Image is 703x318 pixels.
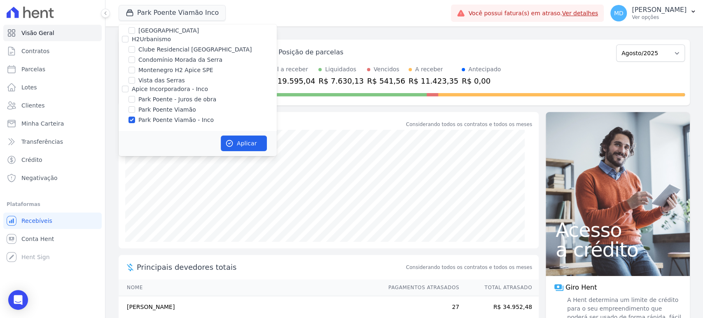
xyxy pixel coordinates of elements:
div: R$ 7.630,13 [318,75,364,87]
div: Plataformas [7,199,98,209]
span: Visão Geral [21,29,54,37]
label: Condomínio Morada da Serra [138,56,222,64]
span: Crédito [21,156,42,164]
div: Posição de parcelas [278,47,343,57]
span: Recebíveis [21,217,52,225]
a: Lotes [3,79,102,96]
div: Open Intercom Messenger [8,290,28,310]
a: Clientes [3,97,102,114]
a: Parcelas [3,61,102,77]
a: Visão Geral [3,25,102,41]
a: Crédito [3,152,102,168]
div: R$ 11.423,35 [409,75,458,87]
div: R$ 19.595,04 [265,75,315,87]
a: Conta Hent [3,231,102,247]
a: Ver detalhes [562,10,598,16]
span: Principais devedores totais [137,262,404,273]
label: [GEOGRAPHIC_DATA] [138,26,199,35]
div: Total a receber [265,65,315,74]
label: H2Urbanismo [132,36,171,42]
span: Lotes [21,83,37,91]
a: Minha Carteira [3,115,102,132]
span: Giro Hent [565,283,597,292]
span: Você possui fatura(s) em atraso. [468,9,598,18]
label: Montenegro H2 Apice SPE [138,66,213,75]
div: R$ 541,56 [367,75,405,87]
span: Acesso [556,220,680,240]
button: Park Poente Viamão Inco [119,5,226,21]
span: Conta Hent [21,235,54,243]
span: a crédito [556,240,680,260]
span: MD [614,10,624,16]
span: Contratos [21,47,49,55]
span: Clientes [21,101,44,110]
label: Apice Incorporadora - Inco [132,86,208,92]
label: Park Poente Viamão - Inco [138,116,214,124]
a: Transferências [3,133,102,150]
div: Liquidados [325,65,356,74]
th: Pagamentos Atrasados [381,279,460,296]
button: Aplicar [221,136,267,151]
a: Negativação [3,170,102,186]
span: Negativação [21,174,58,182]
label: Park Poente - Juros de obra [138,95,216,104]
span: Considerando todos os contratos e todos os meses [406,264,532,271]
div: R$ 0,00 [462,75,501,87]
div: Vencidos [374,65,399,74]
div: A receber [415,65,443,74]
label: Clube Residencial [GEOGRAPHIC_DATA] [138,45,252,54]
p: [PERSON_NAME] [632,6,687,14]
p: Ver opções [632,14,687,21]
a: Contratos [3,43,102,59]
span: Minha Carteira [21,119,64,128]
label: Park Poente Viamão [138,105,196,114]
button: MD [PERSON_NAME] Ver opções [604,2,703,25]
div: Antecipado [468,65,501,74]
span: Parcelas [21,65,45,73]
span: Transferências [21,138,63,146]
th: Total Atrasado [460,279,539,296]
th: Nome [119,279,381,296]
label: Vista das Serras [138,76,185,85]
a: Recebíveis [3,213,102,229]
div: Considerando todos os contratos e todos os meses [406,121,532,128]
